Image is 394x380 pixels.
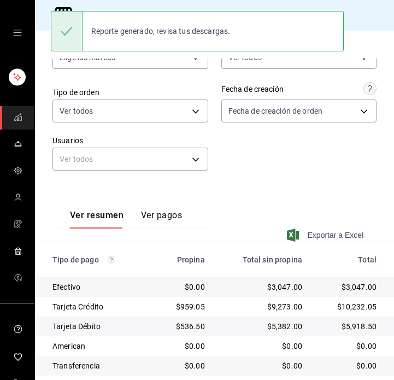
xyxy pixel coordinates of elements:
div: $10,232.05 [320,301,377,312]
button: Ver pagos [141,210,182,229]
div: $5,382.00 [222,321,302,332]
div: American [52,341,138,352]
div: $3,047.00 [222,282,302,293]
div: Reporte generado, revisa tus descargas. [83,19,239,43]
button: open drawer [13,28,22,37]
div: Efectivo [52,282,138,293]
div: Tarjeta Crédito [52,301,138,312]
span: Fecha de creación de orden [228,106,322,116]
span: Ver todos [60,106,93,116]
div: $0.00 [320,341,377,352]
div: $5,918.50 [320,321,377,332]
div: Tarjeta Débito [52,321,138,332]
label: Usuarios [52,137,208,144]
div: Fecha de creación [221,84,284,95]
label: Tipo de orden [52,89,208,96]
div: $536.50 [156,321,204,332]
button: Exportar a Excel [289,229,364,242]
div: $0.00 [222,360,302,371]
div: $0.00 [156,282,204,293]
div: $0.00 [222,341,302,352]
div: Transferencia [52,360,138,371]
div: Ver todos [52,148,208,171]
div: navigation tabs [70,210,182,229]
div: Total sin propina [222,255,302,264]
button: Ver resumen [70,210,124,229]
div: Propina [156,255,204,264]
div: $0.00 [156,360,204,371]
div: $0.00 [156,341,204,352]
div: $3,047.00 [320,282,377,293]
div: $9,273.00 [222,301,302,312]
div: Tipo de pago [52,255,138,264]
div: $959.05 [156,301,204,312]
div: $0.00 [320,360,377,371]
svg: Los pagos realizados con Pay y otras terminales son montos brutos. [108,256,115,264]
div: Total [320,255,377,264]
